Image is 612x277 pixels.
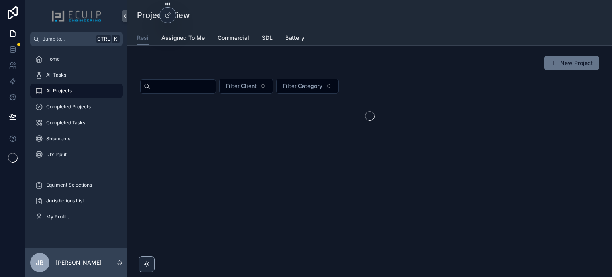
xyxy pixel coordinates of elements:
p: [PERSON_NAME] [56,259,102,267]
a: Completed Tasks [30,116,123,130]
span: My Profile [46,214,69,220]
a: Jurisdictions List [30,194,123,208]
span: SDL [262,34,273,42]
a: All Projects [30,84,123,98]
img: App logo [51,10,102,22]
a: DIY Input [30,147,123,162]
span: K [112,36,119,42]
a: Assigned To Me [161,31,205,47]
span: Filter Category [283,82,322,90]
span: Battery [285,34,304,42]
a: Completed Projects [30,100,123,114]
span: All Projects [46,88,72,94]
span: Jump to... [43,36,93,42]
a: Commercial [218,31,249,47]
span: Shipments [46,136,70,142]
button: Select Button [219,79,273,94]
button: New Project [544,56,599,70]
span: All Tasks [46,72,66,78]
a: Battery [285,31,304,47]
a: Equiment Selections [30,178,123,192]
a: All Tasks [30,68,123,82]
h1: Projects View [137,10,190,21]
a: Shipments [30,132,123,146]
a: Home [30,52,123,66]
button: Select Button [276,79,339,94]
span: Jurisdictions List [46,198,84,204]
a: My Profile [30,210,123,224]
span: Commercial [218,34,249,42]
span: Resi [137,34,149,42]
span: DIY Input [46,151,67,158]
span: Ctrl [96,35,111,43]
span: Completed Tasks [46,120,85,126]
a: Resi [137,31,149,46]
button: Jump to...CtrlK [30,32,123,46]
span: JB [36,258,44,267]
span: Home [46,56,60,62]
span: Assigned To Me [161,34,205,42]
div: scrollable content [25,46,127,234]
span: Equiment Selections [46,182,92,188]
span: Completed Projects [46,104,91,110]
a: SDL [262,31,273,47]
span: Filter Client [226,82,257,90]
